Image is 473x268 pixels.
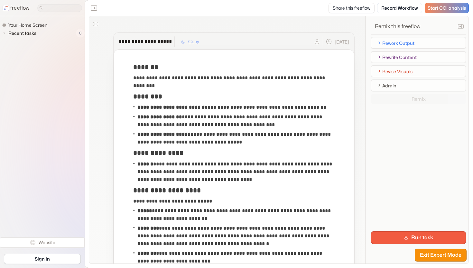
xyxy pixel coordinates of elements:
button: Share this freeflow [329,3,375,13]
button: Rework Output [371,37,466,49]
a: Sign in [4,254,81,264]
div: Revise Visuals [382,68,413,75]
a: Start COI analysis [425,3,469,13]
a: freeflow [3,4,30,12]
button: Close this sidebar [456,21,466,32]
button: Admin [371,80,466,91]
button: Close the sidebar [89,3,99,13]
button: Remix [371,94,466,104]
button: Recent tasks [2,29,39,37]
p: freeflow [10,4,30,12]
a: Your Home Screen [2,21,50,29]
div: Rework Output [382,40,414,46]
button: Run task [371,231,466,244]
button: Rewrite Content [371,51,466,63]
p: Remix this freeflow [371,23,420,30]
div: Admin [382,82,396,89]
button: Copy [177,36,203,47]
div: Rewrite Content [382,54,417,61]
a: Record Workflow [377,3,422,13]
span: Your Home Screen [7,22,49,28]
button: Exit Expert Mode [415,249,467,262]
button: Revise Visuals [371,65,466,77]
span: Start COI analysis [428,5,466,11]
p: [DATE] [335,38,349,45]
span: Recent tasks [7,30,38,36]
span: 0 [76,29,85,37]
